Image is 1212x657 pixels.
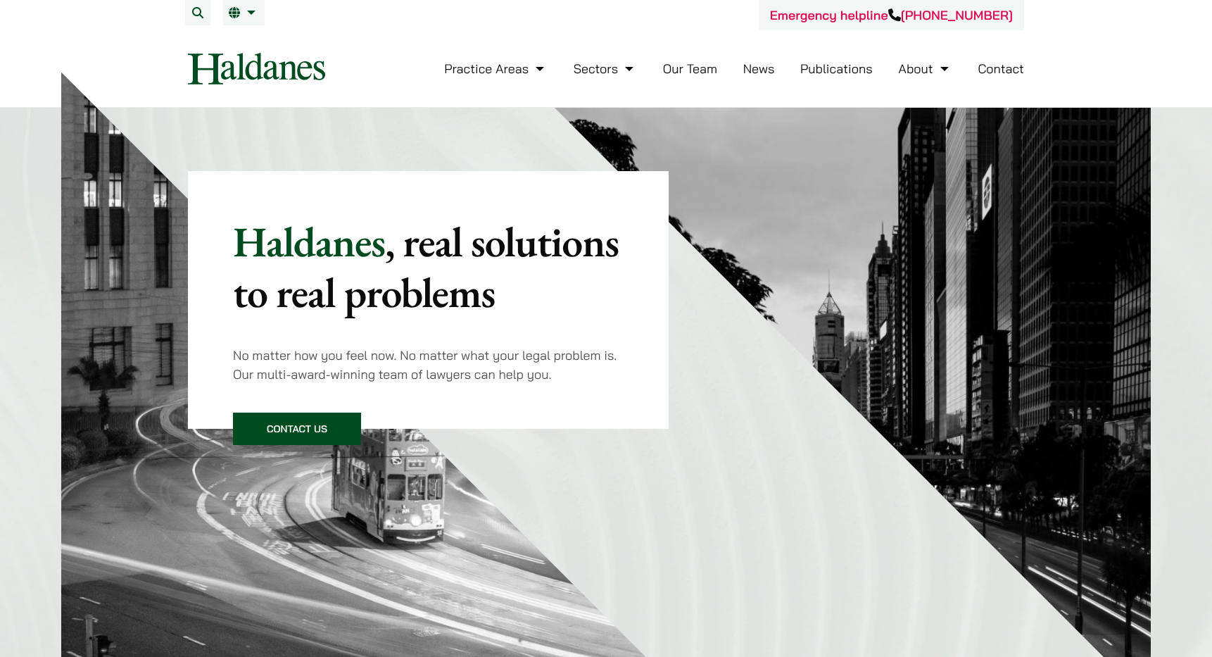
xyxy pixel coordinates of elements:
[233,346,624,384] p: No matter how you feel now. No matter what your legal problem is. Our multi-award-winning team of...
[233,216,624,318] p: Haldanes
[233,413,361,445] a: Contact Us
[574,61,637,77] a: Sectors
[743,61,775,77] a: News
[444,61,548,77] a: Practice Areas
[663,61,717,77] a: Our Team
[770,7,1013,23] a: Emergency helpline[PHONE_NUMBER]
[978,61,1024,77] a: Contact
[229,7,259,18] a: EN
[898,61,952,77] a: About
[188,53,325,85] img: Logo of Haldanes
[233,214,619,320] mark: , real solutions to real problems
[800,61,873,77] a: Publications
